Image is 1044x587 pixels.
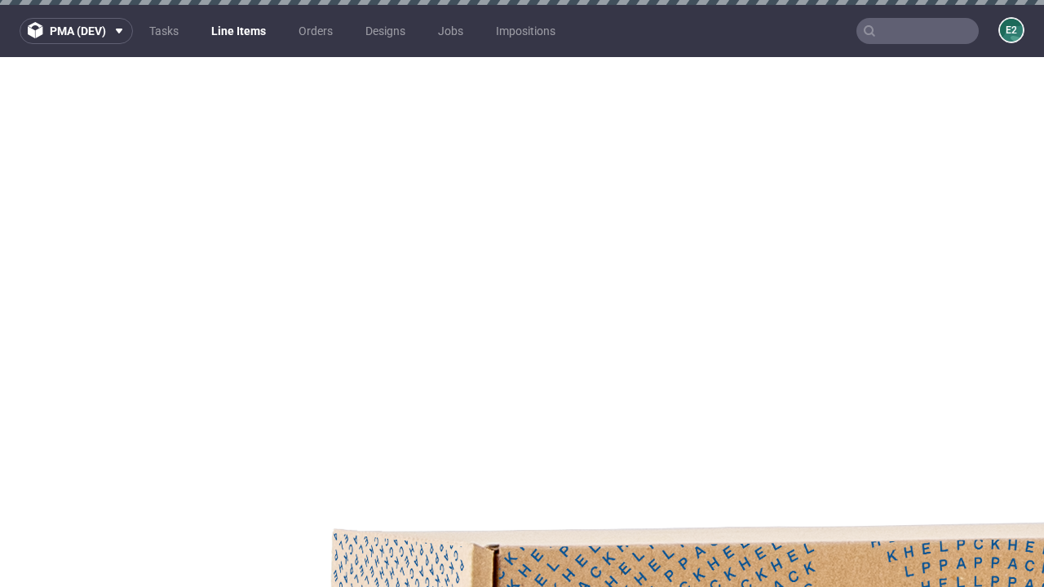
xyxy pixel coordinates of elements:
[289,18,343,44] a: Orders
[50,25,106,37] span: pma (dev)
[486,18,565,44] a: Impositions
[356,18,415,44] a: Designs
[1000,19,1023,42] figcaption: e2
[20,18,133,44] button: pma (dev)
[201,18,276,44] a: Line Items
[139,18,188,44] a: Tasks
[428,18,473,44] a: Jobs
